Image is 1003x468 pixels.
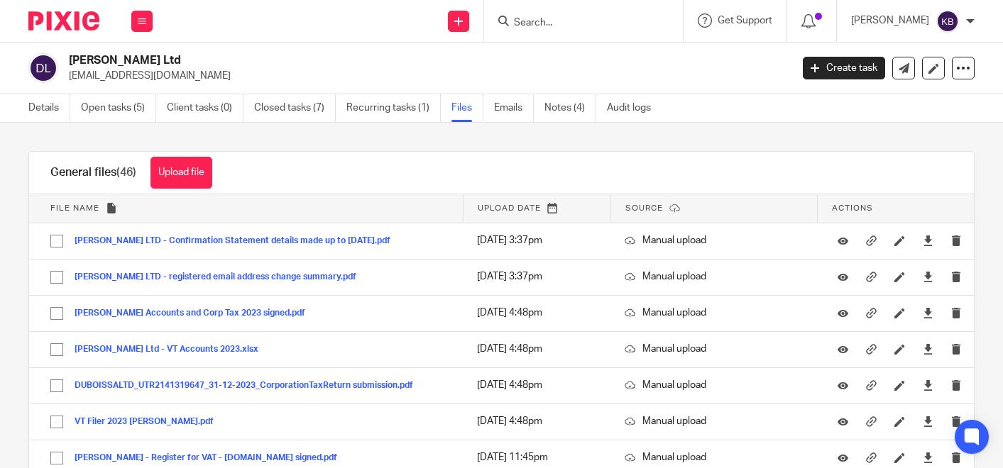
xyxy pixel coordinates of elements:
button: Upload file [150,157,212,189]
input: Select [43,300,70,327]
a: Download [923,414,933,428]
button: [PERSON_NAME] Ltd - VT Accounts 2023.xlsx [75,345,269,355]
a: Download [923,233,933,247]
p: Manual upload [625,450,803,464]
a: Download [923,269,933,284]
p: [DATE] 4:48pm [477,378,596,392]
p: Manual upload [625,233,803,247]
p: [PERSON_NAME] [851,13,929,28]
img: svg%3E [28,53,58,83]
p: [DATE] 4:48pm [477,414,596,428]
span: File name [50,204,99,212]
a: Files [451,94,483,122]
p: Manual upload [625,306,803,320]
span: (46) [116,167,136,178]
button: [PERSON_NAME] - Register for VAT - [DOMAIN_NAME] signed.pdf [75,453,348,463]
a: Details [28,94,70,122]
a: Client tasks (0) [167,94,243,122]
input: Select [43,264,70,291]
img: Pixie [28,11,99,30]
input: Select [43,336,70,363]
p: Manual upload [625,378,803,392]
p: Manual upload [625,269,803,284]
a: Create task [803,57,885,79]
a: Download [923,450,933,464]
a: Audit logs [607,94,662,122]
p: Manual upload [625,342,803,356]
a: Open tasks (5) [81,94,156,122]
button: VT Filer 2023 [PERSON_NAME].pdf [75,417,224,427]
input: Select [43,228,70,255]
a: Download [923,306,933,320]
img: svg%3E [936,10,959,33]
a: Download [923,378,933,392]
p: [DATE] 4:48pm [477,342,596,356]
h1: General files [50,165,136,180]
a: Download [923,342,933,356]
p: [EMAIL_ADDRESS][DOMAIN_NAME] [69,69,782,83]
p: [DATE] 3:37pm [477,269,596,284]
a: Notes (4) [544,94,596,122]
input: Select [43,408,70,435]
a: Closed tasks (7) [254,94,336,122]
p: [DATE] 4:48pm [477,306,596,320]
input: Search [513,17,640,30]
button: [PERSON_NAME] LTD - registered email address change summary.pdf [75,272,367,282]
span: Upload date [478,204,541,212]
span: Actions [832,204,873,212]
p: [DATE] 11:45pm [477,450,596,464]
span: Get Support [718,16,772,26]
p: [DATE] 3:37pm [477,233,596,247]
span: Source [625,204,663,212]
button: DUBOISSALTD_UTR2141319647_31-12-2023_CorporationTaxReturn submission.pdf [75,381,424,391]
button: [PERSON_NAME] Accounts and Corp Tax 2023 signed.pdf [75,308,316,318]
button: [PERSON_NAME] LTD - Confirmation Statement details made up to [DATE].pdf [75,236,401,246]
a: Recurring tasks (1) [346,94,441,122]
input: Select [43,372,70,399]
a: Emails [494,94,534,122]
h2: [PERSON_NAME] Ltd [69,53,639,68]
p: Manual upload [625,414,803,428]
